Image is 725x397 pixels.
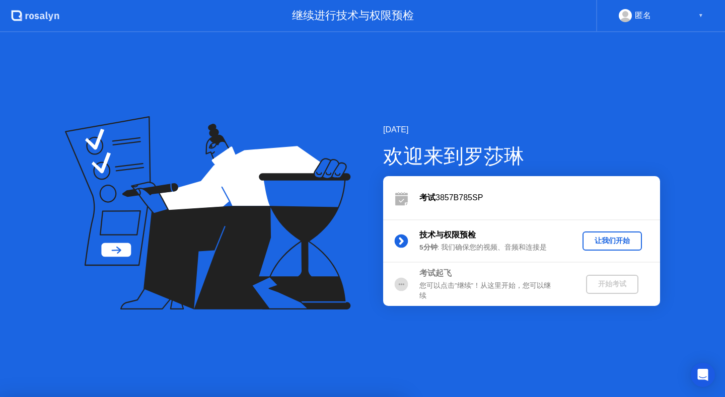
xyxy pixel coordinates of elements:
[383,124,660,136] div: [DATE]
[419,230,476,239] b: 技术与权限预检
[419,243,564,253] div: : 我们确保您的视频、音频和连接是
[419,269,452,277] b: 考试起飞
[635,9,651,22] div: 匿名
[419,193,436,202] b: 考试
[590,279,634,289] div: 开始考试
[587,236,638,246] div: 让我们开始
[383,141,660,171] div: 欢迎来到罗莎琳
[691,363,715,387] div: Open Intercom Messenger
[419,192,660,204] div: 3857B785SP
[698,9,703,22] div: ▼
[419,281,564,301] div: 您可以点击”继续”！从这里开始，您可以继续
[419,244,438,251] b: 5分钟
